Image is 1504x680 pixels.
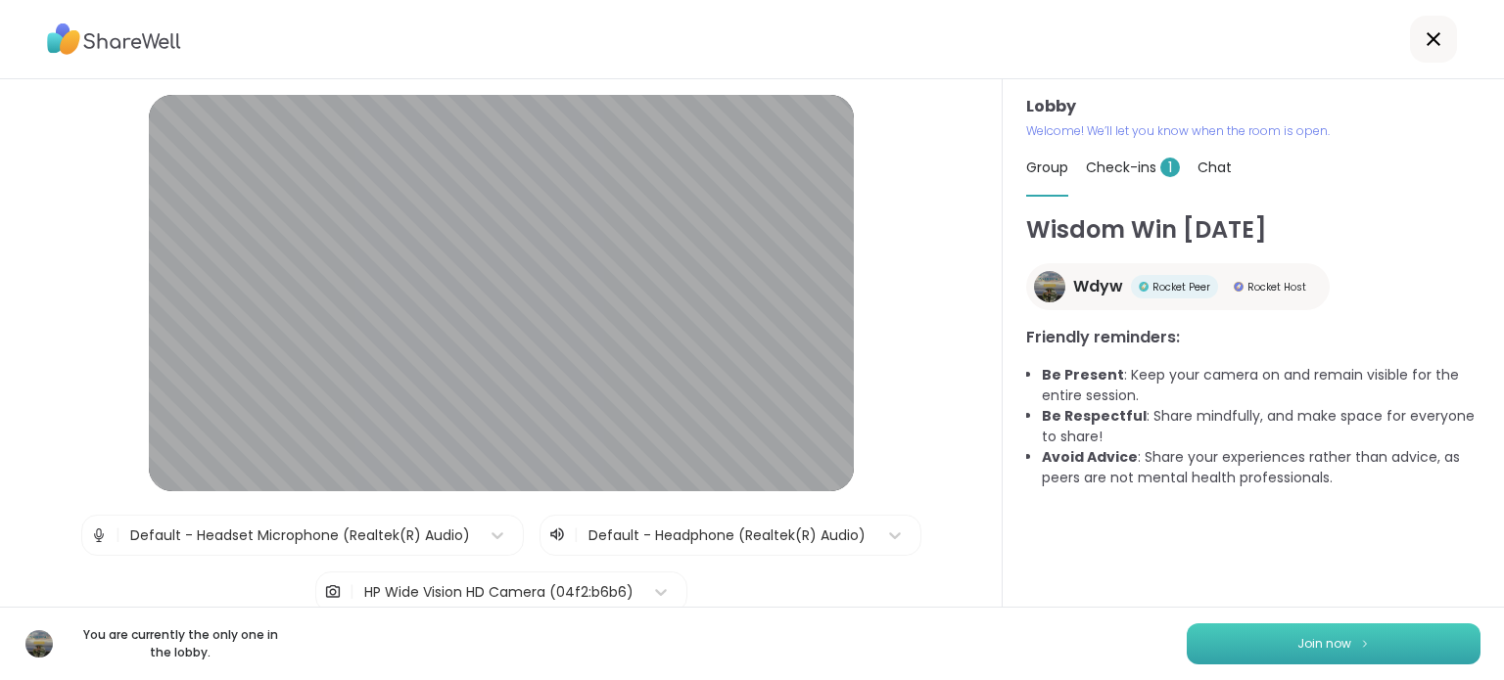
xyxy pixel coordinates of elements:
[1026,158,1068,177] span: Group
[116,516,120,555] span: |
[1042,447,1138,467] b: Avoid Advice
[1198,158,1232,177] span: Chat
[1073,275,1123,298] span: Wdyw
[1152,280,1210,295] span: Rocket Peer
[1247,280,1306,295] span: Rocket Host
[1359,638,1371,649] img: ShareWell Logomark
[1139,282,1149,292] img: Rocket Peer
[1086,158,1180,177] span: Check-ins
[1026,95,1480,118] h3: Lobby
[1026,122,1480,140] p: Welcome! We’ll let you know when the room is open.
[25,630,53,657] img: Wdyw
[1042,406,1480,447] li: : Share mindfully, and make space for everyone to share!
[1234,282,1244,292] img: Rocket Host
[574,523,579,547] span: |
[70,626,290,661] p: You are currently the only one in the lobby.
[1042,406,1147,426] b: Be Respectful
[1034,271,1065,302] img: Wdyw
[1026,326,1480,349] h3: Friendly reminders:
[1042,447,1480,488] li: : Share your experiences rather than advice, as peers are not mental health professionals.
[364,582,634,603] div: HP Wide Vision HD Camera (04f2:b6b6)
[1297,635,1351,653] span: Join now
[130,525,470,546] div: Default - Headset Microphone (Realtek(R) Audio)
[350,572,354,612] span: |
[90,516,108,555] img: Microphone
[1042,365,1480,406] li: : Keep your camera on and remain visible for the entire session.
[1160,158,1180,177] span: 1
[1187,623,1480,664] button: Join now
[1026,212,1480,248] h1: Wisdom Win [DATE]
[47,17,181,62] img: ShareWell Logo
[324,572,342,612] img: Camera
[1042,365,1124,385] b: Be Present
[1026,263,1330,310] a: WdywWdywRocket PeerRocket PeerRocket HostRocket Host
